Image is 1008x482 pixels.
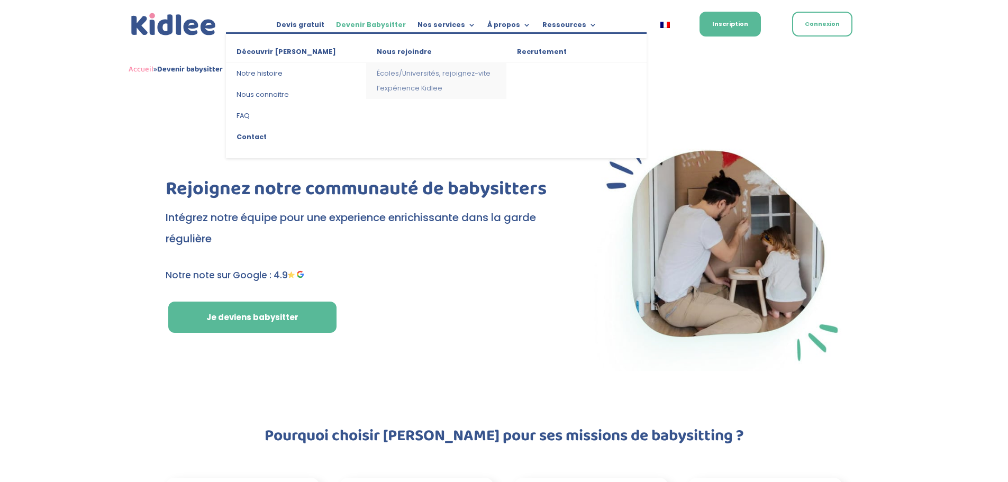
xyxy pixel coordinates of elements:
a: Nos services [417,21,476,33]
strong: Devenir babysitter [157,63,223,76]
a: Écoles/Universités, rejoignez-vite l’expérience Kidlee [366,63,506,99]
a: Connexion [792,12,852,37]
img: Babysitter [594,134,843,371]
a: Ressources [542,21,597,33]
span: » [129,63,223,76]
a: Kidlee Logo [129,11,219,39]
a: Découvrir [PERSON_NAME] [226,44,366,63]
a: Contact [226,126,366,148]
a: Accueil [129,63,153,76]
a: Notre histoire [226,63,366,84]
a: Nous connaitre [226,84,366,105]
span: Intégrez notre équipe pour une experience enrichissante dans la garde régulière [166,210,536,246]
a: Inscription [700,12,761,37]
a: Nous rejoindre [366,44,506,63]
a: À propos [487,21,531,33]
span: Rejoignez notre communauté de babysitters [166,174,547,204]
img: Français [660,22,670,28]
a: FAQ [226,105,366,126]
p: Notre note sur Google : 4.9 [166,268,557,283]
a: Je deviens babysitter [168,302,337,333]
img: logo_kidlee_bleu [129,11,219,39]
h2: Pourquoi choisir [PERSON_NAME] pour ses missions de babysitting ? [219,428,790,449]
a: Devenir Babysitter [336,21,406,33]
a: Devis gratuit [276,21,324,33]
a: Recrutement [506,44,647,63]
